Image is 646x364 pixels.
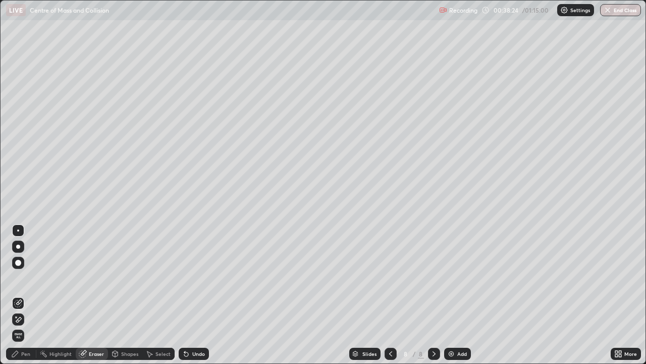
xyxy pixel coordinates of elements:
div: Pen [21,351,30,356]
img: class-settings-icons [560,6,568,14]
div: More [624,351,637,356]
p: Centre of Mass and Collision [30,6,109,14]
div: Select [155,351,171,356]
div: 8 [418,349,424,358]
img: recording.375f2c34.svg [439,6,447,14]
div: 8 [401,351,411,357]
span: Erase all [13,333,24,339]
div: Shapes [121,351,138,356]
div: Add [457,351,467,356]
div: Eraser [89,351,104,356]
div: / [413,351,416,357]
div: Highlight [49,351,72,356]
p: LIVE [9,6,23,14]
img: end-class-cross [604,6,612,14]
img: add-slide-button [447,350,455,358]
button: End Class [600,4,641,16]
p: Settings [570,8,590,13]
div: Undo [192,351,205,356]
p: Recording [449,7,477,14]
div: Slides [362,351,376,356]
